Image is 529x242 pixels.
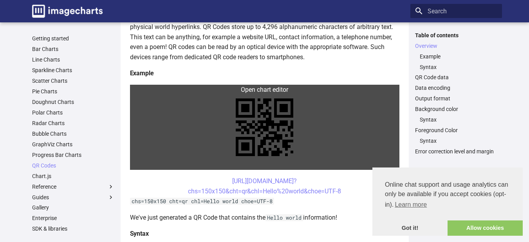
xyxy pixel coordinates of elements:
[415,148,497,155] a: Error correction level and margin
[130,198,274,205] code: chs=150x150 cht=qr chl=Hello world choe=UTF-8
[130,68,399,78] h4: Example
[415,42,497,49] a: Overview
[385,180,510,211] span: Online chat support and usage analytics can only be available if you accept cookies (opt-in).
[410,4,502,18] input: Search
[415,137,497,144] nav: Foreground Color
[420,137,497,144] a: Syntax
[415,106,497,113] a: Background color
[415,74,497,81] a: QR Code data
[32,204,114,211] a: Gallery
[32,35,114,42] a: Getting started
[32,173,114,180] a: Chart.js
[410,32,502,39] label: Table of contents
[32,120,114,127] a: Radar Charts
[265,214,303,221] code: Hello world
[32,77,114,84] a: Scatter Charts
[130,213,399,223] p: We've just generated a QR Code that contains the information!
[410,32,502,155] nav: Table of contents
[415,84,497,91] a: Data encoding
[32,183,114,190] label: Reference
[188,177,341,195] a: [URL][DOMAIN_NAME]?chs=150x150&cht=qr&chl=Hello%20world&choe=UTF-8
[32,162,114,169] a: QR Codes
[420,116,497,123] a: Syntax
[32,67,114,74] a: Sparkline Charts
[372,220,448,236] a: dismiss cookie message
[32,225,114,232] a: SDK & libraries
[32,88,114,95] a: Pie Charts
[32,130,114,137] a: Bubble Charts
[32,194,114,201] label: Guides
[32,151,114,158] a: Progress Bar Charts
[32,98,114,106] a: Doughnut Charts
[420,64,497,71] a: Syntax
[415,116,497,123] nav: Background color
[32,141,114,148] a: GraphViz Charts
[32,215,114,222] a: Enterprise
[32,45,114,53] a: Bar Charts
[415,127,497,134] a: Foreground Color
[420,53,497,60] a: Example
[32,5,103,18] img: logo
[29,2,106,21] a: Image-Charts documentation
[415,95,497,102] a: Output format
[448,220,523,236] a: allow cookies
[130,12,399,62] p: QR codes are a popular type of two-dimensional barcode. They are also known as hardlinks or physi...
[372,167,523,236] div: cookieconsent
[32,56,114,63] a: Line Charts
[130,229,399,239] h4: Syntax
[415,53,497,71] nav: Overview
[32,109,114,116] a: Polar Charts
[394,199,428,211] a: learn more about cookies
